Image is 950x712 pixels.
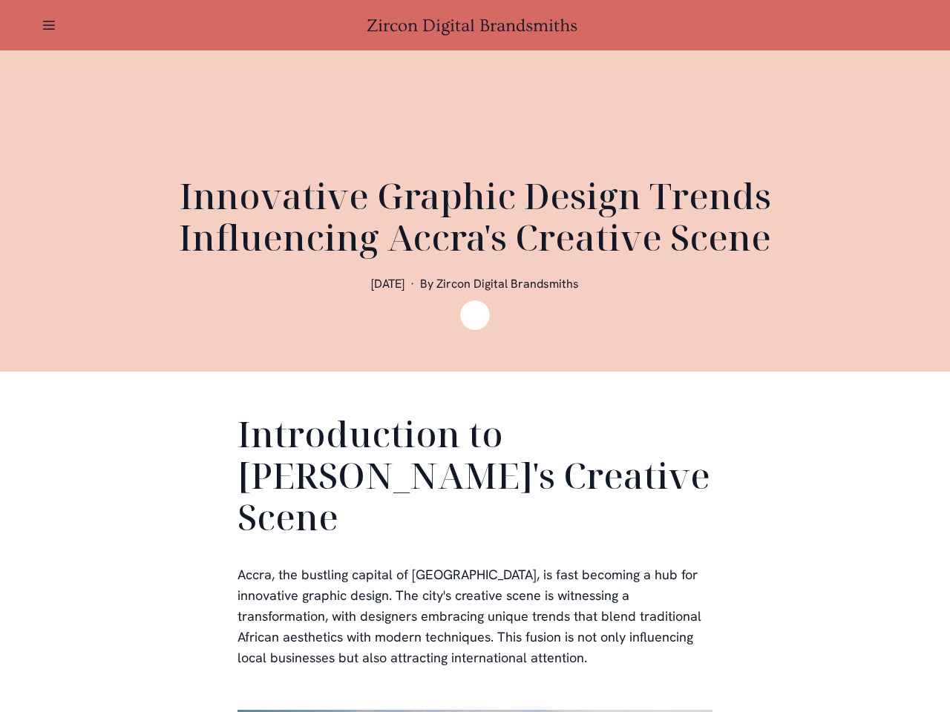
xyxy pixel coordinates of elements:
[410,276,414,291] span: ·
[460,300,490,330] img: Zircon Digital Brandsmiths
[237,564,712,668] p: Accra, the bustling capital of [GEOGRAPHIC_DATA], is fast becoming a hub for innovative graphic d...
[367,16,583,36] a: Zircon Digital Brandsmiths
[420,276,579,291] span: By Zircon Digital Brandsmiths
[371,276,404,291] span: [DATE]
[119,175,831,258] h1: Innovative Graphic Design Trends Influencing Accra's Creative Scene
[237,413,712,544] h2: Introduction to [PERSON_NAME]'s Creative Scene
